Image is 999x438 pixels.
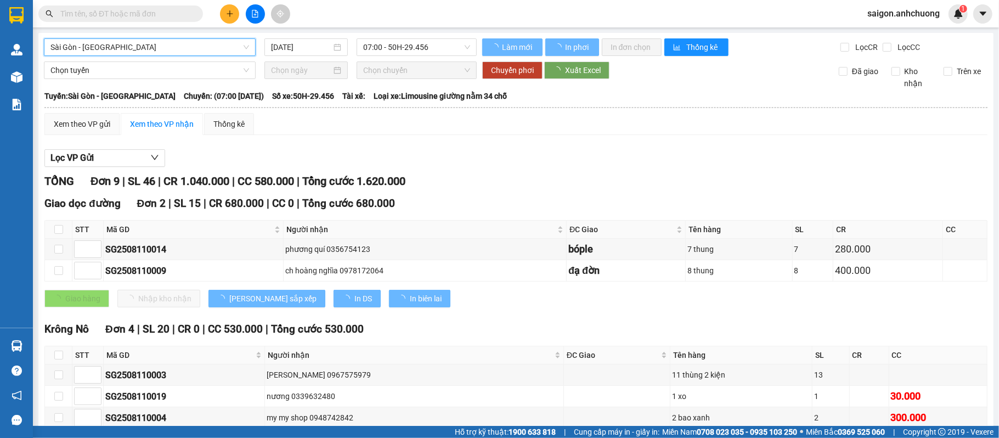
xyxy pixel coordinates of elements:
[952,65,985,77] span: Trên xe
[545,38,599,56] button: In phơi
[104,260,284,282] td: SG2508110009
[213,118,245,130] div: Thống kê
[455,426,556,438] span: Hỗ trợ kỹ thuật:
[267,412,562,424] div: my my shop 0948742842
[246,4,265,24] button: file-add
[92,411,99,418] span: up
[276,10,284,18] span: aim
[568,263,684,278] div: đạ đờn
[687,243,790,255] div: 7 thung
[953,9,963,19] img: icon-new-feature
[354,293,372,305] span: In DS
[602,38,662,56] button: In đơn chọn
[272,197,294,210] span: CC 0
[794,243,832,255] div: 7
[482,61,543,79] button: Chuyển phơi
[104,364,265,386] td: SG2508110003
[92,419,99,425] span: down
[268,349,552,361] span: Người nhận
[89,409,101,418] span: Increase Value
[297,175,300,188] span: |
[687,41,720,53] span: Thống kê
[44,323,89,335] span: Krông Nô
[44,197,121,210] span: Giao dọc đường
[54,118,110,130] div: Xem theo VP gửi
[814,412,847,424] div: 2
[11,99,22,110] img: solution-icon
[158,175,161,188] span: |
[92,250,99,257] span: down
[89,375,101,383] span: Decrease Value
[202,323,205,335] span: |
[697,428,797,436] strong: 0708 023 035 - 0935 103 250
[50,151,94,165] span: Lọc VP Gửi
[143,323,170,335] span: SL 20
[266,323,268,335] span: |
[943,221,987,239] th: CC
[893,426,895,438] span: |
[92,243,99,249] span: up
[267,197,269,210] span: |
[569,223,674,235] span: ĐC Giao
[11,44,22,55] img: warehouse-icon
[271,64,331,76] input: Chọn ngày
[168,197,171,210] span: |
[342,90,365,102] span: Tài xế:
[130,118,194,130] div: Xem theo VP nhận
[806,426,885,438] span: Miền Bắc
[973,4,992,24] button: caret-down
[89,418,101,426] span: Decrease Value
[92,390,99,396] span: up
[105,264,281,278] div: SG2508110009
[12,366,22,376] span: question-circle
[92,397,99,404] span: down
[105,411,263,425] div: SG2508110004
[105,390,263,403] div: SG2508110019
[272,90,334,102] span: Số xe: 50H-29.456
[12,415,22,425] span: message
[670,346,812,364] th: Tên hàng
[163,175,229,188] span: CR 1.040.000
[672,369,810,381] div: 11 thùng 2 kiện
[11,71,22,83] img: warehouse-icon
[150,153,159,162] span: down
[509,428,556,436] strong: 1900 633 818
[850,346,889,364] th: CR
[226,10,234,18] span: plus
[662,426,797,438] span: Miền Nam
[271,323,364,335] span: Tổng cước 530.000
[835,242,941,257] div: 280.000
[938,428,946,436] span: copyright
[106,349,253,361] span: Mã GD
[672,412,810,424] div: 2 bao xanh
[92,264,99,271] span: up
[184,90,264,102] span: Chuyến: (07:00 [DATE])
[174,197,201,210] span: SL 15
[267,369,562,381] div: [PERSON_NAME] 0967575979
[72,346,104,364] th: STT
[859,7,949,20] span: saigon.anhchuong
[389,290,450,307] button: In biên lai
[122,175,125,188] span: |
[271,41,331,53] input: 12/08/2025
[554,43,563,51] span: loading
[128,175,155,188] span: SL 46
[72,221,104,239] th: STT
[297,197,300,210] span: |
[567,349,659,361] span: ĐC Giao
[137,323,140,335] span: |
[89,262,101,271] span: Increase Value
[105,243,281,256] div: SG2508110014
[686,221,792,239] th: Tên hàng
[137,197,166,210] span: Đơn 2
[178,323,200,335] span: CR 0
[44,92,176,100] b: Tuyến: Sài Gòn - [GEOGRAPHIC_DATA]
[342,295,354,302] span: loading
[574,426,659,438] span: Cung cấp máy in - giấy in:
[673,43,682,52] span: bar-chart
[838,428,885,436] strong: 0369 525 060
[91,175,120,188] span: Đơn 9
[398,295,410,302] span: loading
[565,64,601,76] span: Xuất Excel
[286,223,556,235] span: Người nhận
